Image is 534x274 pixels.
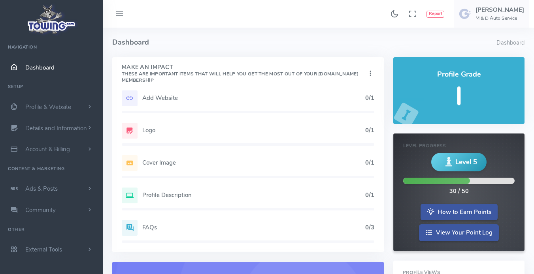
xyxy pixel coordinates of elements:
[25,64,55,71] span: Dashboard
[122,64,366,83] h4: Make An Impact
[403,71,515,79] h4: Profile Grade
[419,224,499,241] a: View Your Point Log
[459,8,472,20] img: user-image
[476,16,524,21] h6: M & D Auto Service
[455,157,477,167] span: Level 5
[426,11,444,18] button: Report
[122,71,359,83] small: These are important items that will help you get the most out of your [DOMAIN_NAME] Membership
[142,224,365,231] h5: FAQs
[142,95,365,101] h5: Add Website
[25,185,58,193] span: Ads & Posts
[449,187,469,196] div: 30 / 50
[142,192,365,198] h5: Profile Description
[365,95,374,101] h5: 0/1
[365,224,374,231] h5: 0/3
[25,206,56,214] span: Community
[403,143,515,148] h6: Level Progress
[142,127,365,133] h5: Logo
[142,160,365,166] h5: Cover Image
[25,103,71,111] span: Profile & Website
[112,28,496,57] h4: Dashboard
[476,7,524,13] h5: [PERSON_NAME]
[365,192,374,198] h5: 0/1
[25,145,70,153] span: Account & Billing
[365,127,374,133] h5: 0/1
[25,246,62,253] span: External Tools
[365,160,374,166] h5: 0/1
[421,204,498,221] a: How to Earn Points
[25,2,78,36] img: logo
[496,39,525,47] li: Dashboard
[403,83,515,111] h5: I
[25,124,87,132] span: Details and Information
